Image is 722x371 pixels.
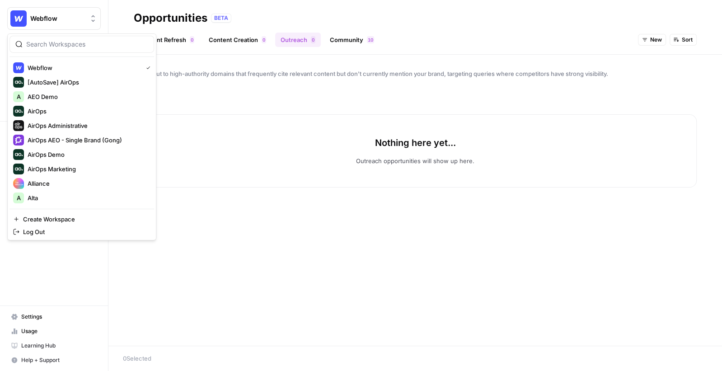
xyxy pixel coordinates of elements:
[28,179,147,188] span: Alliance
[28,63,139,72] span: Webflow
[7,324,101,338] a: Usage
[13,77,24,88] img: [AutoSave] AirOps Logo
[28,92,147,101] span: AEO Demo
[134,11,207,25] div: Opportunities
[13,178,24,189] img: Alliance Logo
[190,36,194,43] div: 0
[367,36,374,43] div: 10
[7,33,156,240] div: Workspace: Webflow
[311,36,315,43] div: 0
[356,156,474,165] p: Outreach opportunities will show up here.
[13,120,24,131] img: AirOps Administrative Logo
[13,62,24,73] img: Webflow Logo
[17,92,21,101] span: A
[7,338,101,353] a: Learning Hub
[28,164,147,174] span: AirOps Marketing
[13,135,24,146] img: AirOps AEO - Single Brand (Gong) Logo
[21,313,97,321] span: Settings
[7,353,101,367] button: Help + Support
[21,356,97,364] span: Help + Support
[21,342,97,350] span: Learning Hub
[262,36,266,43] div: 0
[682,36,693,44] span: Sort
[7,310,101,324] a: Settings
[638,34,666,46] button: New
[28,107,147,116] span: AirOps
[13,106,24,117] img: AirOps Logo
[275,33,321,47] a: Outreach0
[17,193,21,202] span: A
[324,33,380,47] a: Community10
[134,69,697,78] span: Reach out to high-authority domains that frequently cite relevant content but don't currently men...
[23,215,147,224] span: Create Workspace
[9,225,154,238] a: Log Out
[670,34,697,46] button: Sort
[9,213,154,225] a: Create Workspace
[263,36,265,43] span: 0
[203,33,272,47] a: Content Creation0
[375,136,456,149] p: Nothing here yet...
[28,150,147,159] span: AirOps Demo
[191,36,193,43] span: 0
[211,14,231,23] div: BETA
[26,40,148,49] input: Search Workspaces
[123,354,708,363] div: 0 Selected
[650,36,662,44] span: New
[13,164,24,174] img: AirOps Marketing Logo
[13,149,24,160] img: AirOps Demo Logo
[10,10,27,27] img: Webflow Logo
[7,7,101,30] button: Workspace: Webflow
[30,14,85,23] span: Webflow
[368,36,370,43] span: 1
[370,36,373,43] span: 0
[28,136,147,145] span: AirOps AEO - Single Brand (Gong)
[134,33,200,47] a: Content Refresh0
[28,121,147,130] span: AirOps Administrative
[312,36,314,43] span: 0
[28,78,147,87] span: [AutoSave] AirOps
[28,193,147,202] span: Alta
[23,227,147,236] span: Log Out
[21,327,97,335] span: Usage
